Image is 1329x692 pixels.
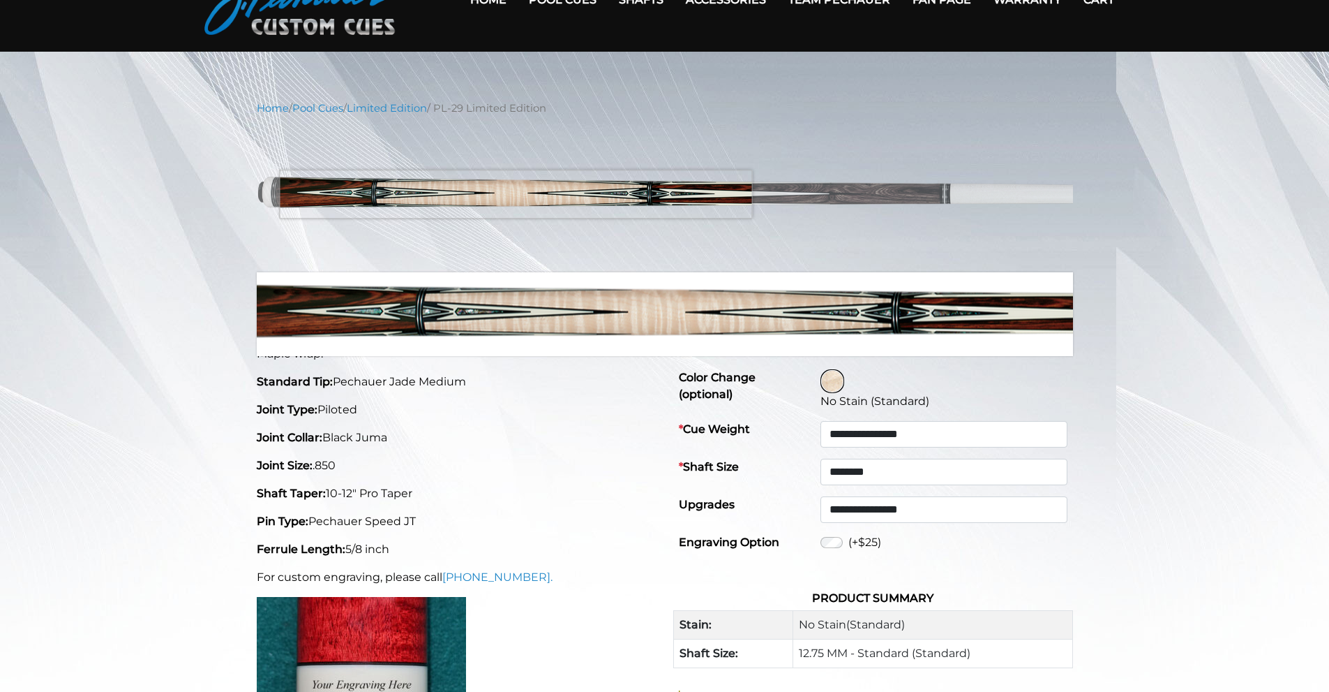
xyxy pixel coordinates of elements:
[257,515,308,528] strong: Pin Type:
[257,431,322,444] strong: Joint Collar:
[848,534,881,551] label: (+$25)
[257,541,656,558] p: 5/8 inch
[679,422,750,436] strong: Cue Weight
[679,647,738,660] strong: Shaft Size:
[347,102,427,115] a: Limited Edition
[679,460,739,473] strong: Shaft Size
[257,101,1073,116] nav: Breadcrumb
[673,284,1073,318] h1: PL-29 Limited Edition
[257,375,333,388] strong: Standard Tip:
[820,393,1067,410] div: No Stain (Standard)
[257,459,313,472] strong: Joint Size:
[257,457,656,474] p: .850
[257,543,345,556] strong: Ferrule Length:
[846,618,905,631] span: (Standard)
[257,286,398,299] strong: Cues limited to 50 made.
[257,402,656,418] p: Piloted
[679,536,779,549] strong: Engraving Option
[257,312,656,362] p: Cocobolo cue with sim. Ebony framed sim. Ivory points and sim. Ebony framed Abalone inlays. Match...
[673,326,766,350] bdi: $2400.00
[679,371,756,401] strong: Color Change (optional)
[257,569,656,586] p: For custom engraving, please call
[822,371,843,392] img: No Stain
[812,591,933,605] strong: Product Summary
[793,640,1072,668] td: 12.75 MM - Standard (Standard)
[257,403,317,416] strong: Joint Type:
[793,611,1072,640] td: No Stain
[442,570,553,584] a: [PHONE_NUMBER].
[257,102,289,115] a: Home
[679,618,712,631] strong: Stain:
[257,374,656,390] p: Pechauer Jade Medium
[679,498,735,511] strong: Upgrades
[257,487,326,500] strong: Shaft Taper:
[257,485,656,502] p: 10-12″ Pro Taper
[292,102,343,115] a: Pool Cues
[257,429,656,446] p: Black Juma
[257,513,656,530] p: Pechauer Speed JT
